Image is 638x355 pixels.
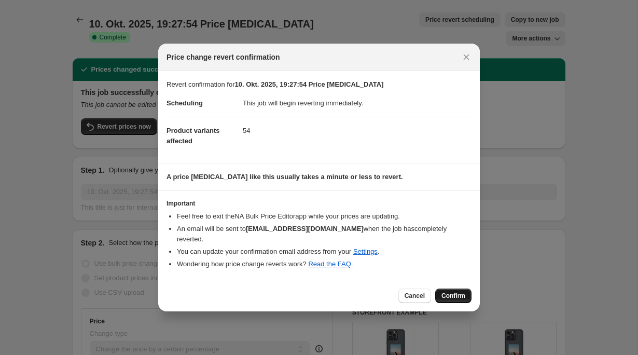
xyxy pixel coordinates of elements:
li: An email will be sent to when the job has completely reverted . [177,224,471,244]
button: Close [459,50,474,64]
button: Confirm [435,289,471,303]
span: Cancel [405,292,425,300]
li: Wondering how price change reverts work? . [177,259,471,269]
p: Revert confirmation for [167,79,471,90]
span: Price change revert confirmation [167,52,280,62]
span: Scheduling [167,99,203,107]
span: Product variants affected [167,127,220,145]
a: Read the FAQ [308,260,351,268]
span: Confirm [441,292,465,300]
a: Settings [353,248,378,255]
b: A price [MEDICAL_DATA] like this usually takes a minute or less to revert. [167,173,403,181]
button: Cancel [398,289,431,303]
dd: This job will begin reverting immediately. [243,90,471,117]
dd: 54 [243,117,471,144]
b: 10. Okt. 2025, 19:27:54 Price [MEDICAL_DATA] [235,80,384,88]
b: [EMAIL_ADDRESS][DOMAIN_NAME] [246,225,364,233]
h3: Important [167,199,471,208]
li: Feel free to exit the NA Bulk Price Editor app while your prices are updating. [177,211,471,222]
li: You can update your confirmation email address from your . [177,247,471,257]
